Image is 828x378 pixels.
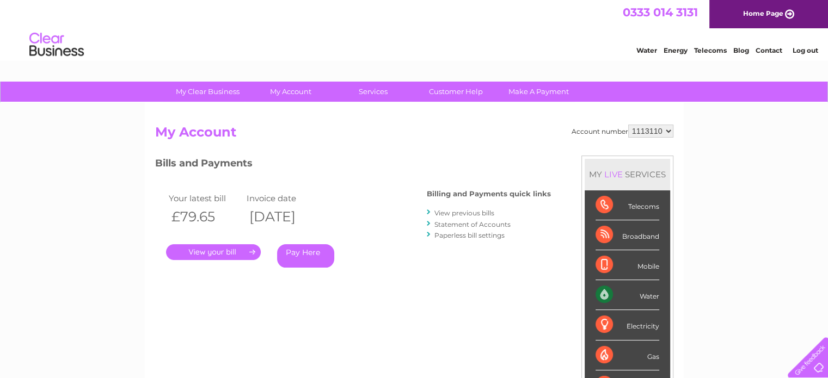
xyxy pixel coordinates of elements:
a: Statement of Accounts [434,220,511,228]
div: LIVE [602,169,625,179]
div: Broadband [596,220,659,250]
td: Invoice date [244,191,322,206]
a: Paperless bill settings [434,231,505,239]
div: Clear Business is a trading name of Verastar Limited (registered in [GEOGRAPHIC_DATA] No. 3667643... [157,6,672,53]
div: Electricity [596,310,659,340]
h3: Bills and Payments [155,156,551,175]
a: My Account [246,82,335,102]
div: Account number [572,125,673,138]
th: [DATE] [244,206,322,228]
td: Your latest bill [166,191,244,206]
a: Water [636,46,657,54]
img: logo.png [29,28,84,61]
a: View previous bills [434,209,494,217]
div: Mobile [596,250,659,280]
div: Gas [596,340,659,370]
a: Customer Help [411,82,501,102]
a: . [166,244,261,260]
div: Telecoms [596,190,659,220]
a: Telecoms [694,46,727,54]
a: Services [328,82,418,102]
h2: My Account [155,125,673,145]
div: MY SERVICES [585,159,670,190]
a: Pay Here [277,244,334,268]
a: Make A Payment [494,82,584,102]
a: Log out [792,46,818,54]
h4: Billing and Payments quick links [427,190,551,198]
a: Energy [664,46,688,54]
th: £79.65 [166,206,244,228]
a: My Clear Business [163,82,253,102]
div: Water [596,280,659,310]
a: Blog [733,46,749,54]
a: Contact [756,46,782,54]
a: 0333 014 3131 [623,5,698,19]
